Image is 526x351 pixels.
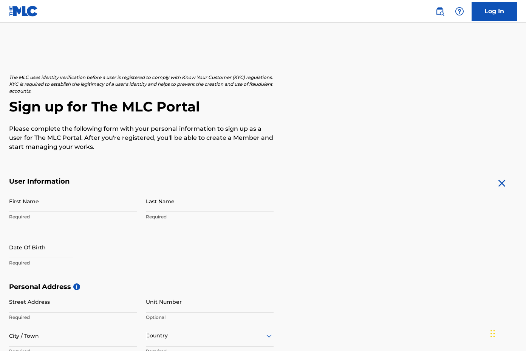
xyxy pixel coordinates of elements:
div: Help [452,4,467,19]
img: search [435,7,444,16]
p: The MLC uses identity verification before a user is registered to comply with Know Your Customer ... [9,74,274,94]
img: help [455,7,464,16]
p: Required [146,213,274,220]
p: Optional [146,314,274,321]
a: Public Search [432,4,447,19]
a: Log In [472,2,517,21]
img: MLC Logo [9,6,38,17]
h5: User Information [9,177,274,186]
h2: Sign up for The MLC Portal [9,98,517,115]
p: Required [9,260,137,266]
p: Please complete the following form with your personal information to sign up as a user for The ML... [9,124,274,152]
p: Required [9,314,137,321]
img: close [496,177,508,189]
h5: Personal Address [9,283,517,291]
p: Required [9,213,137,220]
div: Drag [490,322,495,345]
span: i [73,283,80,290]
iframe: Chat Widget [488,315,526,351]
